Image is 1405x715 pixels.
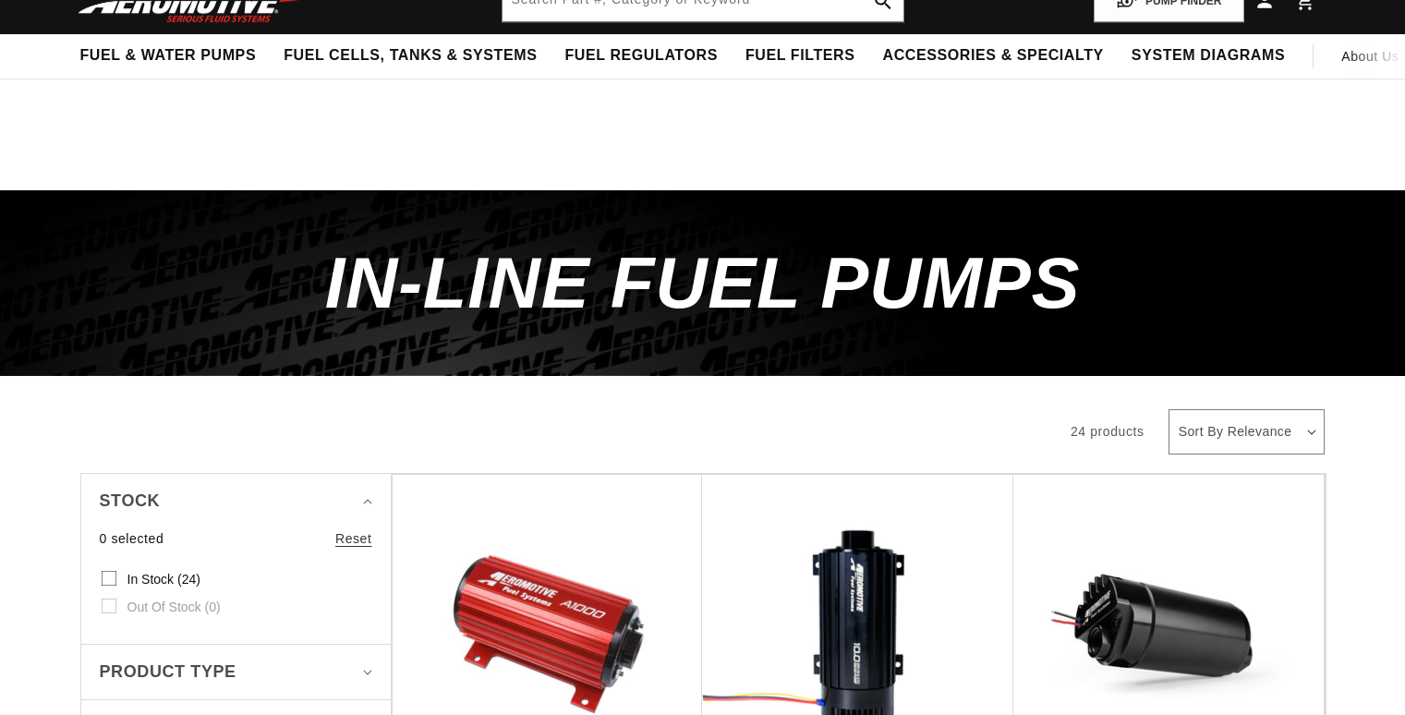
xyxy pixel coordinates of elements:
span: System Diagrams [1132,46,1285,66]
summary: Fuel Cells, Tanks & Systems [270,34,551,78]
summary: Fuel Filters [732,34,869,78]
summary: Accessories & Specialty [869,34,1118,78]
span: Product type [100,659,236,685]
summary: Product type (0 selected) [100,645,372,699]
span: 24 products [1071,424,1145,439]
summary: Fuel & Water Pumps [67,34,271,78]
span: In stock (24) [127,571,200,588]
span: Fuel & Water Pumps [80,46,257,66]
span: Accessories & Specialty [883,46,1104,66]
summary: Stock (0 selected) [100,474,372,528]
span: Out of stock (0) [127,599,221,615]
span: Stock [100,488,161,515]
span: About Us [1341,49,1399,64]
summary: System Diagrams [1118,34,1299,78]
summary: Fuel Regulators [551,34,731,78]
a: Reset [335,528,372,549]
span: Fuel Filters [745,46,855,66]
span: In-Line Fuel Pumps [325,242,1081,323]
span: Fuel Regulators [564,46,717,66]
span: Fuel Cells, Tanks & Systems [284,46,537,66]
span: 0 selected [100,528,164,549]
